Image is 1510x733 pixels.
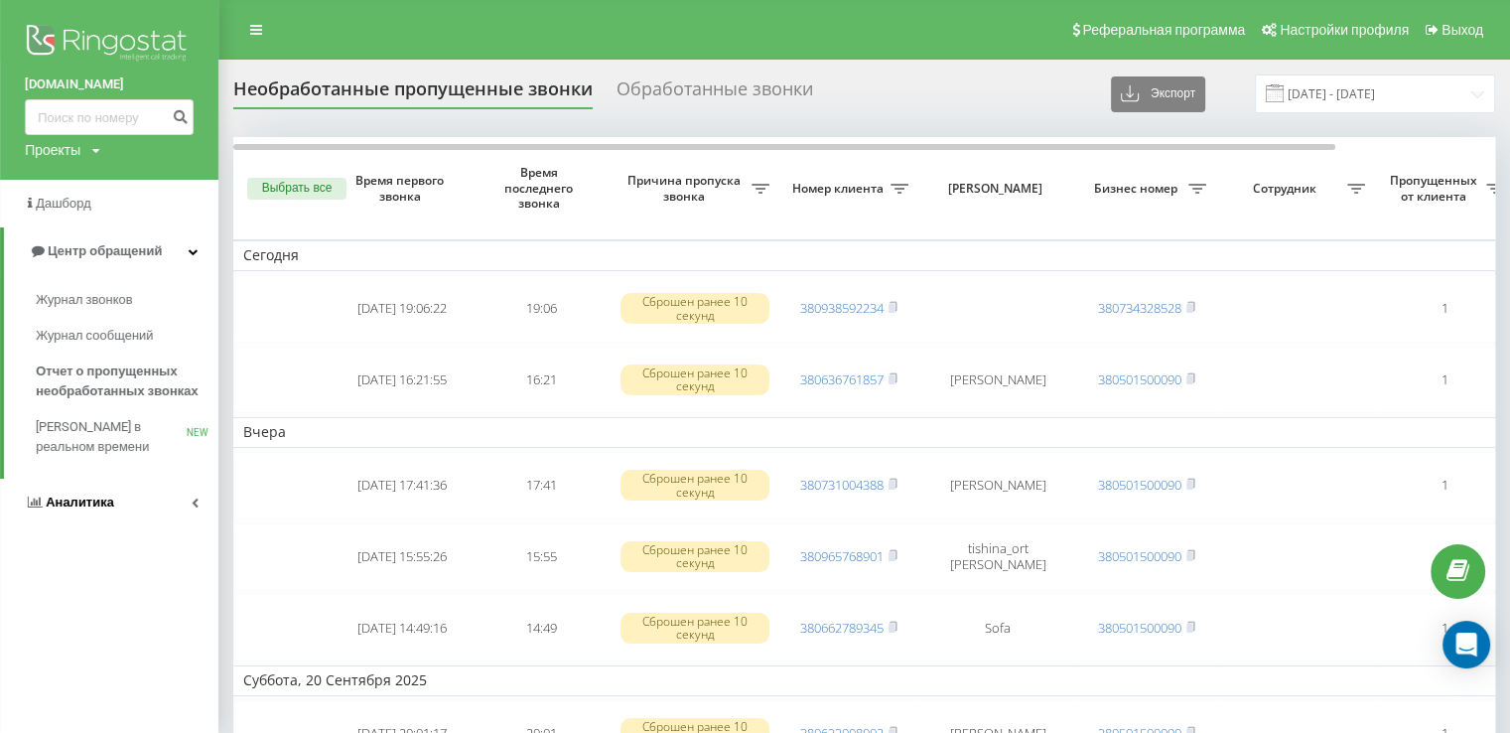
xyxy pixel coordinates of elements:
td: [DATE] 17:41:36 [333,452,472,519]
span: Время последнего звонка [487,165,595,212]
span: Бизнес номер [1087,181,1188,197]
span: Дашборд [36,196,91,211]
div: Сброшен ранее 10 секунд [620,613,769,643]
span: Выход [1441,22,1483,38]
a: 380938592234 [800,299,884,317]
a: 380501500090 [1098,547,1181,565]
div: Обработанные звонки [617,78,813,109]
span: Отчет о пропущенных необработанных звонках [36,362,208,401]
span: Причина пропуска звонка [620,173,752,204]
span: Время первого звонка [348,173,456,204]
div: Сброшен ранее 10 секунд [620,470,769,500]
span: [PERSON_NAME] в реальном времени [36,417,187,457]
span: Аналитика [46,495,114,510]
img: Ringostat logo [25,20,194,70]
a: 380636761857 [800,370,884,388]
td: [PERSON_NAME] [918,452,1077,519]
a: 380734328528 [1098,299,1181,317]
button: Выбрать все [247,178,346,200]
span: Настройки профиля [1280,22,1409,38]
a: 380501500090 [1098,619,1181,637]
td: [DATE] 15:55:26 [333,523,472,591]
span: Центр обращений [48,243,162,258]
td: 17:41 [472,452,611,519]
a: Отчет о пропущенных необработанных звонках [36,354,218,409]
td: 15:55 [472,523,611,591]
span: Журнал сообщений [36,326,153,346]
span: Номер клиента [789,181,891,197]
span: [PERSON_NAME] [935,181,1060,197]
td: 14:49 [472,594,611,661]
td: [PERSON_NAME] [918,347,1077,414]
td: 16:21 [472,347,611,414]
div: Open Intercom Messenger [1442,621,1490,668]
a: 380501500090 [1098,370,1181,388]
button: Экспорт [1111,76,1205,112]
div: Сброшен ранее 10 секунд [620,541,769,571]
span: Сотрудник [1226,181,1347,197]
span: Реферальная программа [1082,22,1245,38]
td: 19:06 [472,275,611,343]
a: Журнал сообщений [36,318,218,354]
a: 380731004388 [800,476,884,494]
td: [DATE] 14:49:16 [333,594,472,661]
a: Журнал звонков [36,282,218,318]
td: [DATE] 16:21:55 [333,347,472,414]
td: tishina_ort [PERSON_NAME] [918,523,1077,591]
a: 380965768901 [800,547,884,565]
span: Пропущенных от клиента [1385,173,1486,204]
td: [DATE] 19:06:22 [333,275,472,343]
div: Необработанные пропущенные звонки [233,78,593,109]
a: [PERSON_NAME] в реальном времениNEW [36,409,218,465]
div: Сброшен ранее 10 секунд [620,365,769,394]
td: Sofa [918,594,1077,661]
input: Поиск по номеру [25,99,194,135]
a: [DOMAIN_NAME] [25,74,194,94]
a: Центр обращений [4,227,218,275]
a: 380501500090 [1098,476,1181,494]
div: Проекты [25,140,80,160]
div: Сброшен ранее 10 секунд [620,293,769,323]
span: Журнал звонков [36,290,133,310]
a: 380662789345 [800,619,884,637]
